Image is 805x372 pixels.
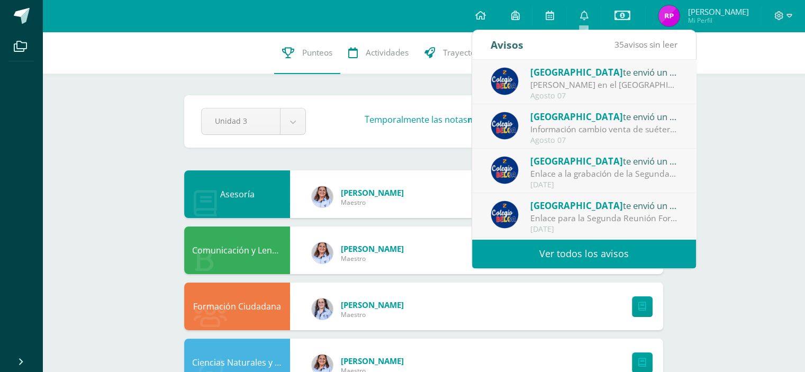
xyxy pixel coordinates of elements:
[530,154,677,168] div: te envió un aviso
[530,198,677,212] div: te envió un aviso
[491,30,523,59] div: Avisos
[443,47,485,58] span: Trayectoria
[184,283,290,330] div: Formación Ciudadana
[530,79,677,91] div: Abuelitos Heladeros en el Colegio Belga.: Estimados padres y madres de familia: Les saludamos cor...
[215,108,267,133] span: Unidad 3
[184,170,290,218] div: Asesoría
[530,110,677,123] div: te envió un aviso
[341,300,404,310] span: [PERSON_NAME]
[530,168,677,180] div: Enlace a la grabación de la Segunda Reunión Formativa (17 de julio): Estimada Comunidad Educativa...
[491,156,519,184] img: 919ad801bb7643f6f997765cf4083301.png
[312,298,333,320] img: 52a0b50beff1af3ace29594c9520a362.png
[491,67,519,95] img: 919ad801bb7643f6f997765cf4083301.png
[365,113,596,125] h3: Temporalmente las notas .
[530,65,677,79] div: te envió un aviso
[491,112,519,140] img: 919ad801bb7643f6f997765cf4083301.png
[688,16,748,25] span: Mi Perfil
[530,66,623,78] span: [GEOGRAPHIC_DATA]
[530,180,677,189] div: [DATE]
[366,47,409,58] span: Actividades
[658,5,680,26] img: 86b5fdf82b516cd82e2b97a1ad8108b3.png
[530,155,623,167] span: [GEOGRAPHIC_DATA]
[491,201,519,229] img: 919ad801bb7643f6f997765cf4083301.png
[614,39,677,50] span: avisos sin leer
[530,199,623,212] span: [GEOGRAPHIC_DATA]
[341,310,404,319] span: Maestro
[688,6,748,17] span: [PERSON_NAME]
[184,226,290,274] div: Comunicación y Lenguaje L1. Idioma Materno
[341,243,404,254] span: [PERSON_NAME]
[312,242,333,264] img: bc1c80aea65449dd192cecf4a5882fb6.png
[341,356,404,366] span: [PERSON_NAME]
[341,187,404,198] span: [PERSON_NAME]
[341,254,404,263] span: Maestro
[341,198,404,207] span: Maestro
[530,212,677,224] div: Enlace para la Segunda Reunión Formativa: Estimada Comunidad Educativa: Adjunto encontrarán el do...
[467,113,594,125] strong: no se encuentran disponibles
[202,108,305,134] a: Unidad 3
[614,39,624,50] span: 35
[530,225,677,234] div: [DATE]
[530,111,623,123] span: [GEOGRAPHIC_DATA]
[302,47,332,58] span: Punteos
[312,186,333,207] img: bc1c80aea65449dd192cecf4a5882fb6.png
[530,92,677,101] div: Agosto 07
[417,32,493,74] a: Trayectoria
[530,123,677,135] div: Información cambio venta de suéter y chaleco del Colegio - Tejidos Piemont -: Estimados Padres de...
[274,32,340,74] a: Punteos
[472,239,696,268] a: Ver todos los avisos
[530,136,677,145] div: Agosto 07
[340,32,417,74] a: Actividades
